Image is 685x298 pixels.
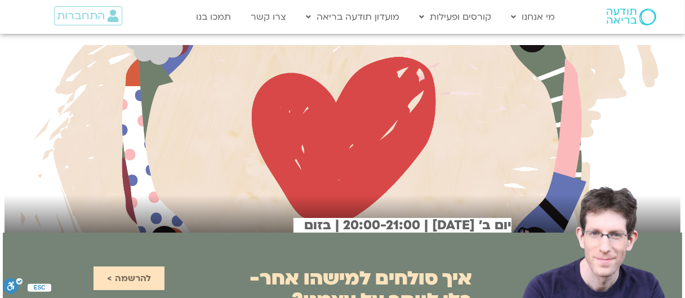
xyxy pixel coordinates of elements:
[190,6,237,28] a: תמכו בנו
[300,6,405,28] a: מועדון תודעה בריאה
[57,10,105,22] span: התחברות
[293,218,511,233] h2: יום ב׳ [DATE] | 20:00-21:00 | בזום
[107,273,151,283] span: להרשמה >
[505,6,561,28] a: מי אנחנו
[607,8,656,25] img: תודעה בריאה
[94,266,164,290] a: להרשמה >
[54,6,122,25] a: התחברות
[245,6,292,28] a: צרו קשר
[413,6,497,28] a: קורסים ופעילות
